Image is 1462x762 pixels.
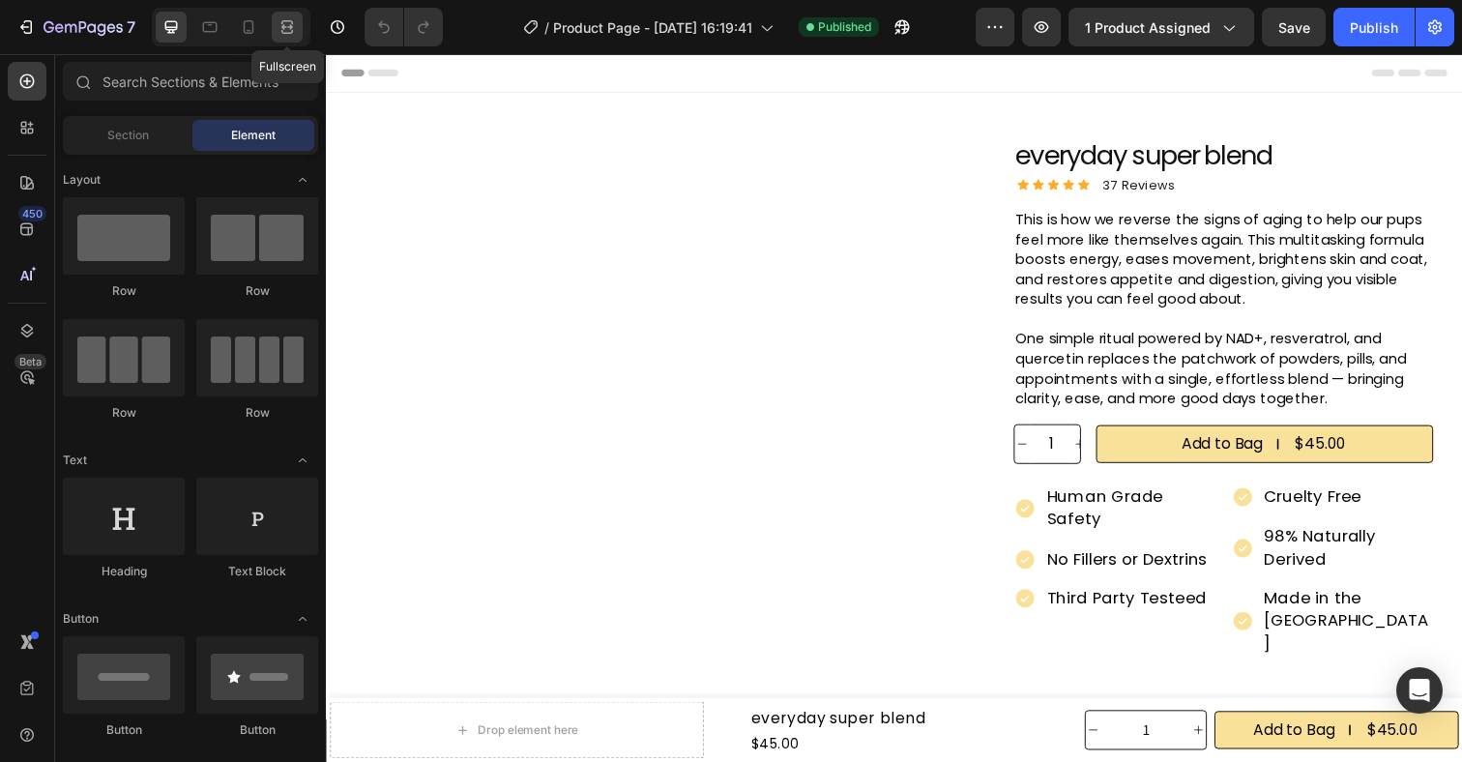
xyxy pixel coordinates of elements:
[762,379,777,418] button: increment
[544,17,549,38] span: /
[987,386,1043,411] div: $45.00
[958,544,1128,613] p: Made in the [GEOGRAPHIC_DATA]
[326,54,1462,762] iframe: Design area
[365,8,443,46] div: Undo/Redo
[196,282,318,300] div: Row
[18,206,46,221] div: 450
[873,388,956,409] div: Add to Bag
[1262,8,1326,46] button: Save
[63,171,101,189] span: Layout
[432,692,614,717] div: $45.00
[15,354,46,369] div: Beta
[63,721,185,739] div: Button
[63,563,185,580] div: Heading
[718,379,762,418] input: quantity
[196,563,318,580] div: Text Block
[1278,19,1310,36] span: Save
[736,544,906,568] p: Third Party Testeed
[704,280,1128,362] p: One simple ritual powered by NAD+, resveratrol, and quercetin replaces the patchwork of powders, ...
[786,379,1130,418] button: Add to Bag
[287,445,318,476] span: Toggle open
[8,8,144,46] button: 7
[63,282,185,300] div: Row
[127,15,135,39] p: 7
[1396,667,1443,714] div: Open Intercom Messenger
[704,159,1128,260] p: This is how we reverse the signs of aging to help our pups feel more like themselves again. This ...
[958,482,1128,528] p: 98% Naturally Derived
[736,441,906,487] p: Human Grade Safety
[287,603,318,634] span: Toggle open
[1350,17,1398,38] div: Publish
[63,404,185,422] div: Row
[196,404,318,422] div: Row
[287,164,318,195] span: Toggle open
[553,17,752,38] span: Product Page - [DATE] 16:19:41
[883,671,898,710] button: increment
[958,441,1128,464] p: Cruelty Free
[793,125,867,144] p: 37 Reviews
[63,62,318,101] input: Search Sections & Elements
[947,680,1030,701] div: Add to Bag
[63,452,87,469] span: Text
[818,18,871,36] span: Published
[63,610,99,628] span: Button
[736,505,906,528] p: No Fillers or Dextrins
[775,671,791,710] button: decrement
[703,379,718,418] button: decrement
[791,671,883,710] input: quantity
[1068,8,1254,46] button: 1 product assigned
[432,665,614,692] h1: everyday super blend
[231,127,276,144] span: Element
[702,86,1130,123] h1: everyday super blend
[196,721,318,739] div: Button
[907,671,1156,710] button: Add to Bag
[1333,8,1415,46] button: Publish
[107,127,149,144] span: Section
[1061,678,1117,703] div: $45.00
[1085,17,1211,38] span: 1 product assigned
